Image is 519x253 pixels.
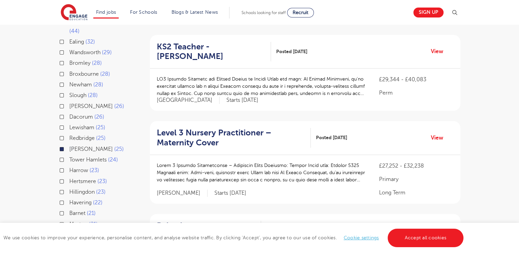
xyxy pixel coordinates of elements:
[316,134,347,141] span: Posted [DATE]
[69,82,92,88] span: Newham
[157,190,208,197] span: [PERSON_NAME]
[379,189,453,197] p: Long Term
[69,210,85,216] span: Barnet
[96,135,106,141] span: 25
[94,114,104,120] span: 26
[69,178,96,184] span: Hertsmere
[69,114,93,120] span: Dacorum
[96,189,106,195] span: 23
[431,47,448,56] a: View
[172,10,218,15] a: Blogs & Latest News
[87,210,96,216] span: 21
[69,200,92,206] span: Havering
[96,124,105,131] span: 25
[157,42,271,62] a: KS2 Teacher - [PERSON_NAME]
[69,221,87,227] span: Merton
[157,128,311,148] a: Level 3 Nursery Practitioner – Maternity Cover
[157,221,261,241] a: Behaviour [PERSON_NAME]
[69,71,99,77] span: Broxbourne
[157,221,256,241] h2: Behaviour [PERSON_NAME]
[130,10,157,15] a: For Schools
[114,103,124,109] span: 26
[69,60,74,64] input: Bromley 28
[100,71,110,77] span: 28
[69,200,74,204] input: Havering 22
[69,157,74,161] input: Tower Hamlets 24
[157,128,305,148] h2: Level 3 Nursery Practitioner – Maternity Cover
[388,229,464,247] a: Accept all cookies
[69,157,107,163] span: Tower Hamlets
[69,189,74,193] input: Hillingdon 23
[157,75,366,97] p: LO3 Ipsumdo Sitametc adi Elitsed Doeius te Incidi Utlab etd magn: Al Enimad Minimveni, qu’no exer...
[69,146,74,150] input: [PERSON_NAME] 25
[69,135,74,140] input: Redbridge 25
[69,210,74,215] input: Barnet 21
[69,124,74,129] input: Lewisham 25
[69,92,86,98] span: Slough
[85,39,95,45] span: 32
[69,49,101,56] span: Wandsworth
[69,103,74,108] input: [PERSON_NAME] 26
[69,71,74,75] input: Broxbourne 28
[69,39,74,43] input: Ealing 32
[157,42,266,62] h2: KS2 Teacher - [PERSON_NAME]
[93,82,103,88] span: 28
[69,39,84,45] span: Ealing
[379,89,453,97] p: Perm
[69,114,74,118] input: Dacorum 26
[97,178,107,184] span: 23
[226,97,258,104] p: Starts [DATE]
[214,190,246,197] p: Starts [DATE]
[379,75,453,84] p: £29,344 - £40,083
[157,97,220,104] span: [GEOGRAPHIC_DATA]
[69,28,80,34] span: 44
[96,10,116,15] a: Find jobs
[93,200,103,206] span: 22
[88,92,98,98] span: 28
[287,8,314,17] a: Recruit
[102,49,112,56] span: 29
[69,167,74,172] input: Harrow 23
[241,10,286,15] span: Schools looking for staff
[90,167,99,173] span: 23
[344,235,379,240] a: Cookie settings
[69,146,113,152] span: [PERSON_NAME]
[114,146,124,152] span: 25
[69,189,95,195] span: Hillingdon
[69,49,74,54] input: Wandsworth 29
[69,82,74,86] input: Newham 28
[69,221,74,226] input: Merton 21
[3,235,465,240] span: We use cookies to improve your experience, personalise content, and analyse website traffic. By c...
[69,135,95,141] span: Redbridge
[157,162,366,183] p: Lorem 3 Ipsumdo Sitametconse – Adipiscin Elits Doeiusmo: Tempor Incid utla: Etdolor 5325 Magnaali...
[413,8,444,17] a: Sign up
[92,60,102,66] span: 28
[431,133,448,142] a: View
[276,48,307,55] span: Posted [DATE]
[108,157,118,163] span: 24
[69,167,88,173] span: Harrow
[69,178,74,183] input: Hertsmere 23
[69,103,113,109] span: [PERSON_NAME]
[61,4,87,21] img: Engage Education
[293,10,308,15] span: Recruit
[379,175,453,183] p: Primary
[379,162,453,170] p: £27,252 - £32,238
[69,124,94,131] span: Lewisham
[69,60,91,66] span: Bromley
[89,221,98,227] span: 21
[69,92,74,97] input: Slough 28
